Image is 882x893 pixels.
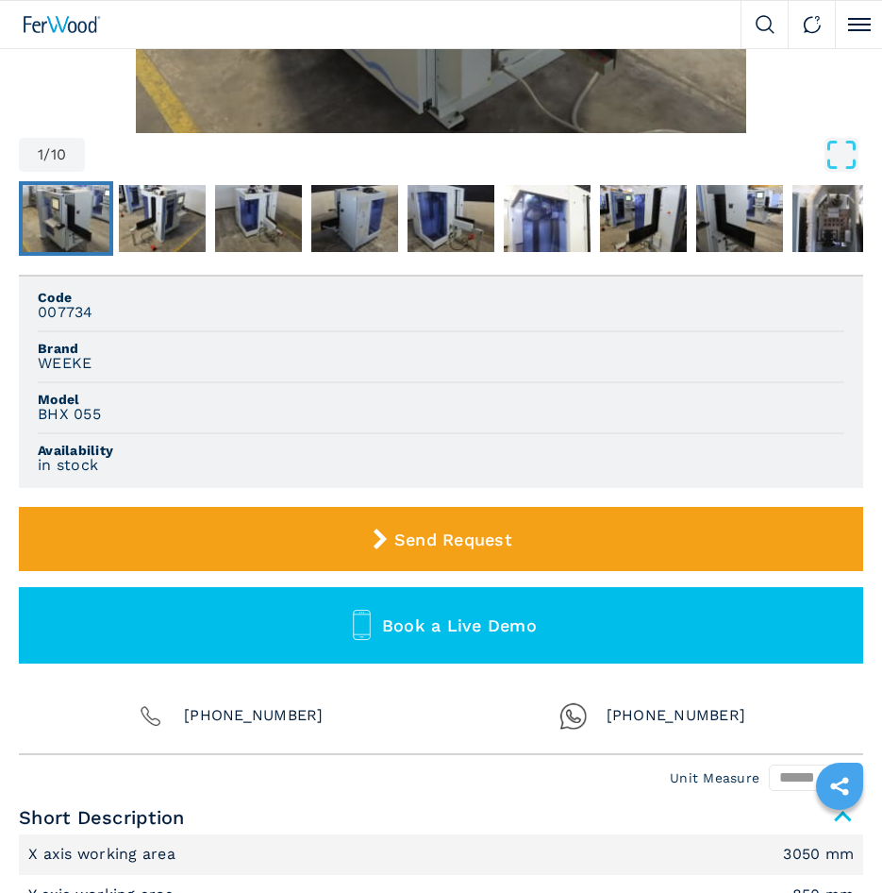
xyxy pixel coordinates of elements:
[308,181,402,257] button: Go to Slide 4
[38,457,98,474] h3: in stock
[38,444,844,457] span: Availability
[19,800,863,834] span: Short Description
[670,771,759,784] em: Unit Measure
[394,530,512,549] span: Send Request
[38,406,101,423] h3: BHX 055
[607,702,746,731] span: [PHONE_NUMBER]
[596,181,691,257] button: Go to Slide 7
[404,181,498,257] button: Go to Slide 5
[19,181,113,257] button: Go to Slide 1
[28,844,180,865] p: X axis working area
[43,147,50,162] span: /
[19,507,863,571] button: Send Request
[382,615,537,635] span: Book a Live Demo
[559,702,588,731] img: Whatsapp
[24,16,101,33] img: Ferwood
[38,342,844,355] span: Brand
[504,185,591,253] img: 15372cc534f580b03331da2be7bd385a
[311,185,398,253] img: a440df229578c42b9c02a3407956f114
[19,587,863,664] button: Book a Live Demo
[211,181,306,257] button: Go to Slide 3
[19,181,863,257] nav: Thumbnail Navigation
[835,1,882,48] button: Click to toggle menu
[38,393,844,406] span: Model
[792,185,879,253] img: dc400760b8172ca368d9be7f8da15baa
[23,185,109,253] img: ca503ac1087e3e881e9f7c7b66e8b189
[38,355,92,372] h3: WEEKE
[696,185,783,253] img: 792d53174da55c15a33774677c37f9e3
[756,15,774,34] img: Search
[90,138,858,172] button: Open Fullscreen
[51,147,67,162] span: 10
[408,185,494,253] img: fc6f8dde236c92ba9d9d65da981b487e
[38,147,43,162] span: 1
[783,847,854,862] em: 3050 mm
[184,702,324,731] span: [PHONE_NUMBER]
[816,763,863,810] a: sharethis
[600,185,687,253] img: 9a5c7078abae8385607b57fab1bde2d8
[137,702,165,731] img: Phone
[802,808,868,879] iframe: Chat
[115,181,209,257] button: Go to Slide 2
[119,185,206,253] img: e7e7a7a7351f60bb8430e48a5dee9bc9
[215,185,302,253] img: 261274de2123ac0c4eec1deab2f5658b
[38,291,844,304] span: Code
[500,181,594,257] button: Go to Slide 6
[803,15,822,34] img: Contact us
[38,304,93,321] h3: 007734
[692,181,787,257] button: Go to Slide 8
